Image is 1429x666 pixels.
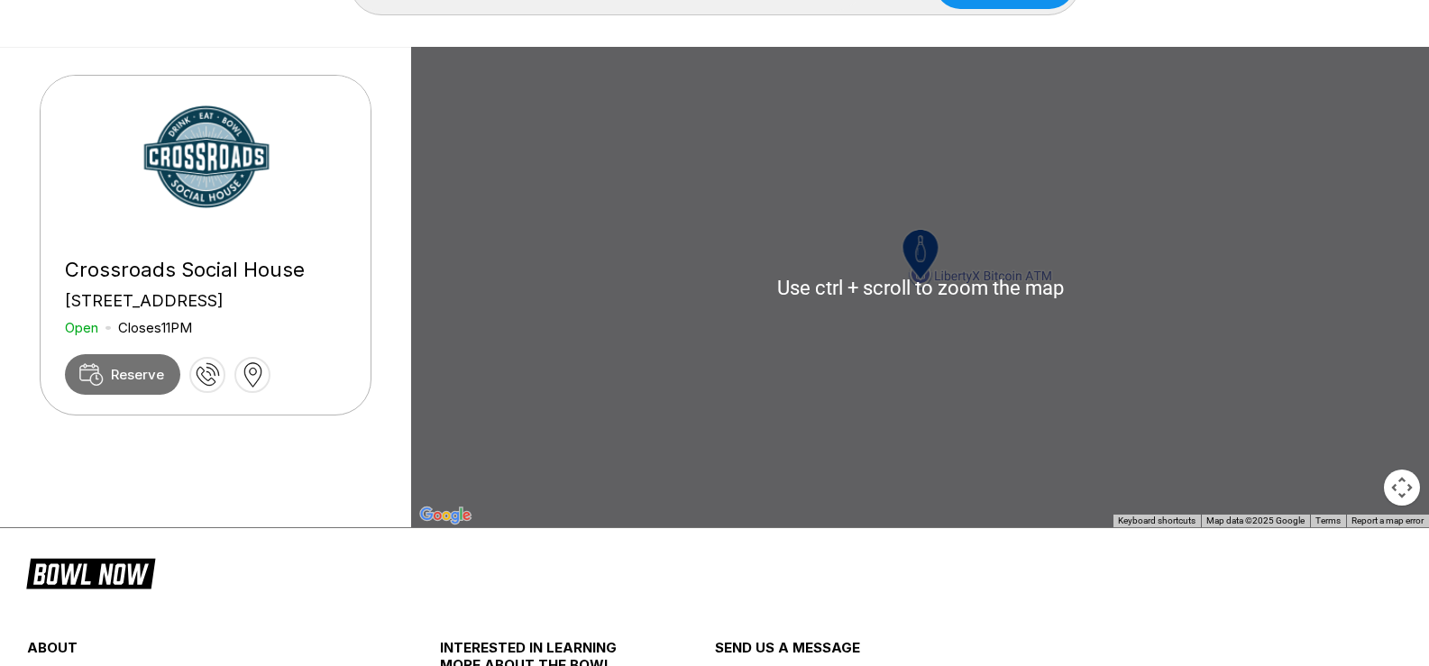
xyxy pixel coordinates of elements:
a: Reserve [65,354,180,395]
button: Keyboard shortcuts [1118,515,1195,527]
div: Crossroads Social House [65,258,346,282]
img: Google [416,504,475,527]
gmp-advanced-marker: Crossroads Social House [890,224,950,287]
a: Open this area in Google Maps (opens a new window) [416,504,475,527]
a: Report a map error [1351,515,1424,525]
a: Terms (opens in new tab) [1315,515,1341,525]
div: [STREET_ADDRESS] [65,291,346,310]
span: Map data ©2025 Google [1206,515,1305,525]
div: Open [65,319,98,336]
button: Map camera controls [1384,470,1420,506]
div: about [27,639,371,665]
div: Closes 11PM [118,319,192,336]
img: Crossroads Social House [41,76,372,238]
span: Reserve [111,366,164,383]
